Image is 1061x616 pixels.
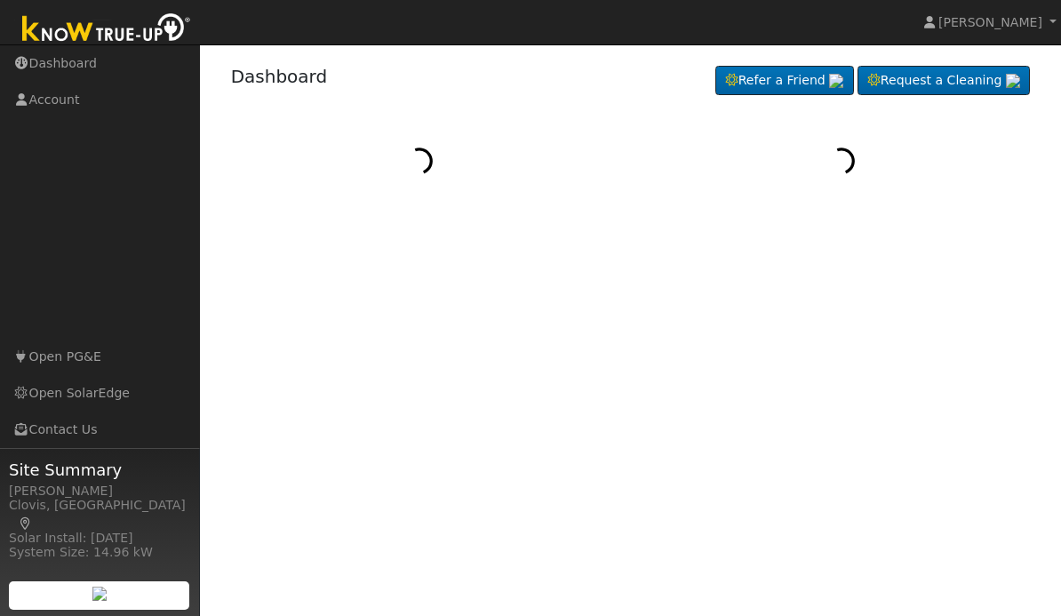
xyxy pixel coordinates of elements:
div: Solar Install: [DATE] [9,529,190,548]
a: Map [18,516,34,531]
span: Site Summary [9,458,190,482]
div: [PERSON_NAME] [9,482,190,500]
a: Dashboard [231,66,328,87]
span: [PERSON_NAME] [938,15,1042,29]
div: Clovis, [GEOGRAPHIC_DATA] [9,496,190,533]
img: Know True-Up [13,10,200,50]
img: retrieve [92,587,107,601]
img: retrieve [829,74,843,88]
img: retrieve [1006,74,1020,88]
a: Refer a Friend [715,66,854,96]
a: Request a Cleaning [858,66,1030,96]
div: System Size: 14.96 kW [9,543,190,562]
